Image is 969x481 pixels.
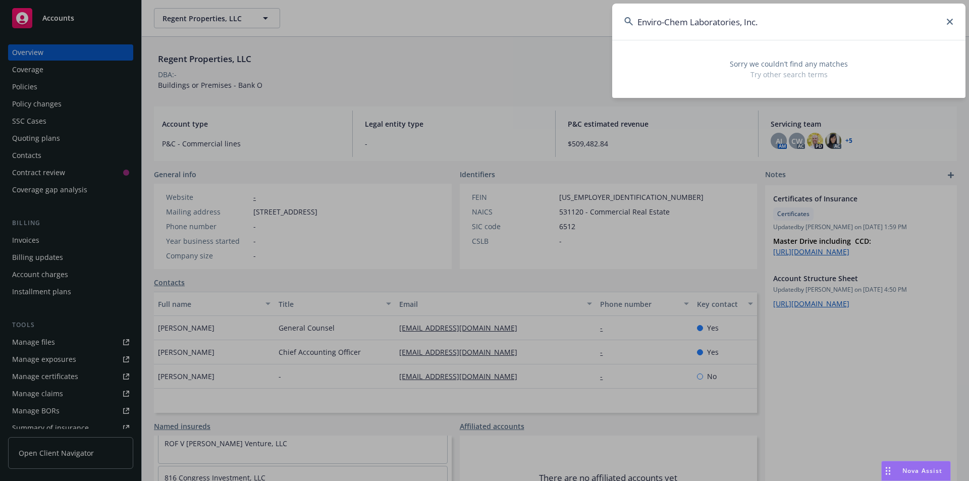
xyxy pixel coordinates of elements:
span: Nova Assist [902,466,942,475]
input: Search... [612,4,965,40]
button: Nova Assist [881,461,951,481]
div: Drag to move [882,461,894,480]
span: Try other search terms [624,69,953,80]
span: Sorry we couldn’t find any matches [624,59,953,69]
